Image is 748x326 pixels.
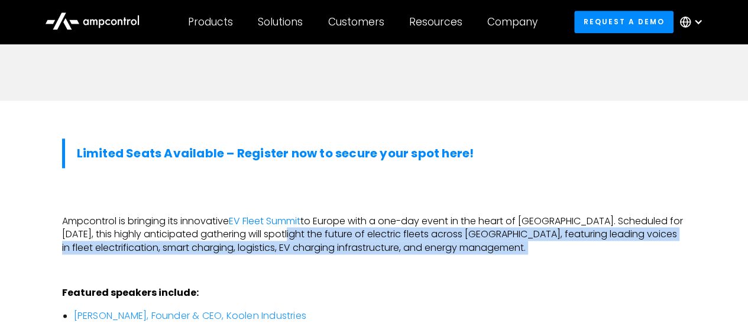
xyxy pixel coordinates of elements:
div: Products [188,15,233,28]
a: EV Fleet Summit [229,214,300,228]
div: Resources [409,15,462,28]
a: [PERSON_NAME], Founder & CEO, Koolen Industries [74,309,306,322]
a: Request a demo [574,11,673,33]
p: ‍ [62,264,687,277]
p: Ampcontrol is bringing its innovative to Europe with a one-day event in the heart of [GEOGRAPHIC_... [62,215,687,254]
div: Solutions [258,15,303,28]
div: Company [487,15,537,28]
a: Limited Seats Available – Register now to secure your spot here! [77,145,474,162]
div: Customers [328,15,384,28]
p: ‍ [62,192,687,205]
strong: Featured speakers include: [62,286,199,299]
blockquote: ‍ [62,138,687,168]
